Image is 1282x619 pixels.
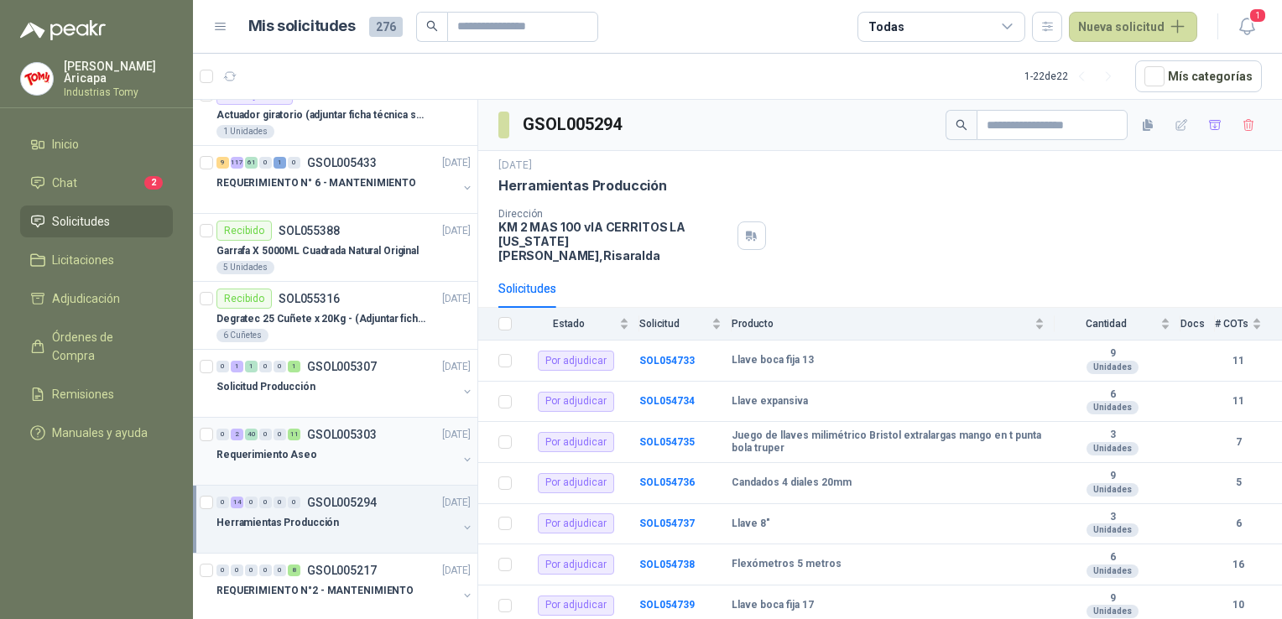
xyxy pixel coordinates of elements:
[538,432,614,452] div: Por adjudicar
[245,429,258,440] div: 40
[538,392,614,412] div: Por adjudicar
[279,293,340,304] p: SOL055316
[20,378,173,410] a: Remisiones
[279,225,340,237] p: SOL055388
[523,112,624,138] h3: GSOL005294
[639,518,695,529] a: SOL054737
[288,157,300,169] div: 0
[442,495,471,511] p: [DATE]
[216,356,474,410] a: 0 1 1 0 0 1 GSOL005307[DATE] Solicitud Producción
[20,283,173,315] a: Adjudicación
[52,328,157,365] span: Órdenes de Compra
[231,157,243,169] div: 117
[1215,308,1282,341] th: # COTs
[1055,318,1157,330] span: Cantidad
[639,308,732,341] th: Solicitud
[639,318,708,330] span: Solicitud
[52,385,114,403] span: Remisiones
[442,427,471,443] p: [DATE]
[1180,308,1215,341] th: Docs
[248,14,356,39] h1: Mis solicitudes
[259,157,272,169] div: 0
[216,311,425,327] p: Degratec 25 Cuñete x 20Kg - (Adjuntar ficha técnica)
[274,429,286,440] div: 0
[216,221,272,241] div: Recibido
[538,513,614,533] div: Por adjudicar
[216,424,474,478] a: 0 2 40 0 0 11 GSOL005303[DATE] Requerimiento Aseo
[307,157,377,169] p: GSOL005433
[64,60,173,84] p: [PERSON_NAME] Aricapa
[21,63,53,95] img: Company Logo
[538,473,614,493] div: Por adjudicar
[274,497,286,508] div: 0
[732,395,808,408] b: Llave expansiva
[300,89,361,101] p: SOL055823
[288,429,300,440] div: 11
[307,429,377,440] p: GSOL005303
[1069,12,1197,42] button: Nueva solicitud
[426,20,438,32] span: search
[216,447,317,463] p: Requerimiento Aseo
[639,395,695,407] b: SOL054734
[288,361,300,372] div: 1
[522,318,616,330] span: Estado
[216,583,414,599] p: REQUERIMIENTO N°2 - MANTENIMIENTO
[245,157,258,169] div: 61
[20,128,173,160] a: Inicio
[1087,523,1139,537] div: Unidades
[1215,318,1248,330] span: # COTs
[20,205,173,237] a: Solicitudes
[1215,393,1262,409] b: 11
[732,558,842,571] b: Flexómetros 5 metros
[20,20,106,40] img: Logo peakr
[1055,511,1170,524] b: 3
[1215,434,1262,450] b: 7
[52,212,110,231] span: Solicitudes
[245,361,258,372] div: 1
[1232,12,1262,42] button: 1
[216,515,339,531] p: Herramientas Producción
[732,518,770,531] b: Llave 8"
[498,220,731,263] p: KM 2 MAS 100 vIA CERRITOS LA [US_STATE] [PERSON_NAME] , Risaralda
[442,563,471,579] p: [DATE]
[639,599,695,611] a: SOL054739
[522,308,639,341] th: Estado
[20,244,173,276] a: Licitaciones
[732,354,814,367] b: Llave boca fija 13
[1055,551,1170,564] b: 6
[1055,592,1170,606] b: 9
[216,497,229,508] div: 0
[144,176,163,190] span: 2
[639,436,695,448] a: SOL054735
[1055,429,1170,442] b: 3
[1135,60,1262,92] button: Mís categorías
[216,429,229,440] div: 0
[245,564,258,576] div: 0
[1087,564,1139,578] div: Unidades
[288,497,300,508] div: 0
[20,167,173,199] a: Chat2
[1215,597,1262,613] b: 10
[193,78,477,146] a: Por adjudicarSOL055823[DATE] Actuador giratorio (adjuntar ficha técnica si es diferente a festo)1...
[259,564,272,576] div: 0
[639,476,695,488] a: SOL054736
[259,361,272,372] div: 0
[1055,308,1180,341] th: Cantidad
[216,261,274,274] div: 5 Unidades
[307,497,377,508] p: GSOL005294
[1087,401,1139,414] div: Unidades
[498,158,532,174] p: [DATE]
[274,361,286,372] div: 0
[498,279,556,298] div: Solicitudes
[231,497,243,508] div: 14
[288,564,300,576] div: 8
[1087,361,1139,374] div: Unidades
[216,153,474,206] a: 9 117 61 0 1 0 GSOL005433[DATE] REQUERIMIENTO N° 6 - MANTENIMIENTO
[193,282,477,350] a: RecibidoSOL055316[DATE] Degratec 25 Cuñete x 20Kg - (Adjuntar ficha técnica)6 Cuñetes
[1215,516,1262,532] b: 6
[274,564,286,576] div: 0
[216,107,425,123] p: Actuador giratorio (adjuntar ficha técnica si es diferente a festo)
[259,497,272,508] div: 0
